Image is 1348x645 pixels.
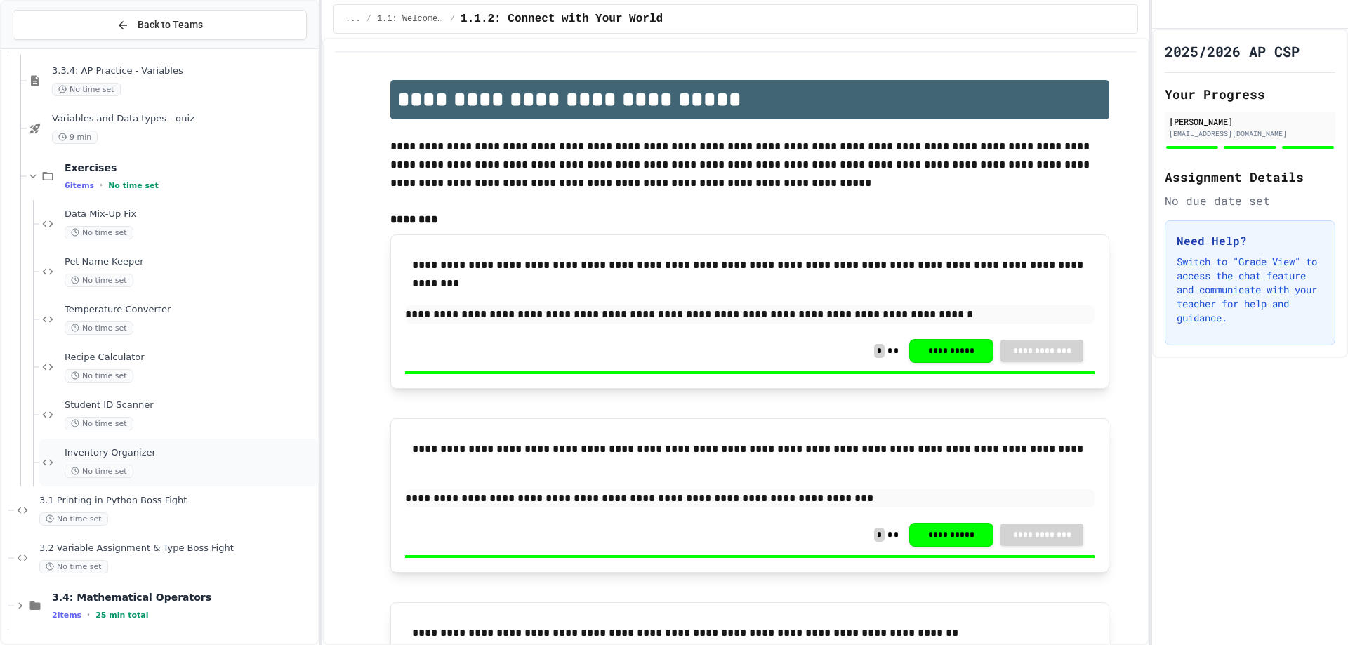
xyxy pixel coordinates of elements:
span: No time set [65,369,133,383]
span: No time set [65,465,133,478]
span: • [87,609,90,620]
span: ... [345,13,361,25]
span: / [366,13,371,25]
span: 2 items [52,611,81,620]
span: Back to Teams [138,18,203,32]
span: No time set [65,274,133,287]
span: No time set [65,321,133,335]
div: [EMAIL_ADDRESS][DOMAIN_NAME] [1169,128,1331,139]
span: • [100,180,103,191]
span: / [450,13,455,25]
span: Exercises [65,161,315,174]
span: 6 items [65,181,94,190]
h2: Your Progress [1165,84,1335,104]
p: Switch to "Grade View" to access the chat feature and communicate with your teacher for help and ... [1177,255,1323,325]
span: No time set [39,560,108,573]
span: Data Mix-Up Fix [65,208,315,220]
span: No time set [65,226,133,239]
span: No time set [39,512,108,526]
span: 3.3.4: AP Practice - Variables [52,65,315,77]
span: Pet Name Keeper [65,256,315,268]
h1: 2025/2026 AP CSP [1165,41,1300,61]
span: 1.1: Welcome to Computer Science [377,13,444,25]
span: No time set [52,83,121,96]
span: Inventory Organizer [65,447,315,459]
span: 3.2 Variable Assignment & Type Boss Fight [39,543,315,554]
span: Recipe Calculator [65,352,315,364]
button: Back to Teams [13,10,307,40]
span: Variables and Data types - quiz [52,113,315,125]
div: No due date set [1165,192,1335,209]
span: 3.4: Mathematical Operators [52,591,315,604]
span: No time set [108,181,159,190]
div: [PERSON_NAME] [1169,115,1331,128]
span: 25 min total [95,611,148,620]
span: 9 min [52,131,98,144]
span: No time set [65,417,133,430]
span: 3.1 Printing in Python Boss Fight [39,495,315,507]
span: 1.1.2: Connect with Your World [461,11,663,27]
h2: Assignment Details [1165,167,1335,187]
span: Student ID Scanner [65,399,315,411]
span: Temperature Converter [65,304,315,316]
h3: Need Help? [1177,232,1323,249]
